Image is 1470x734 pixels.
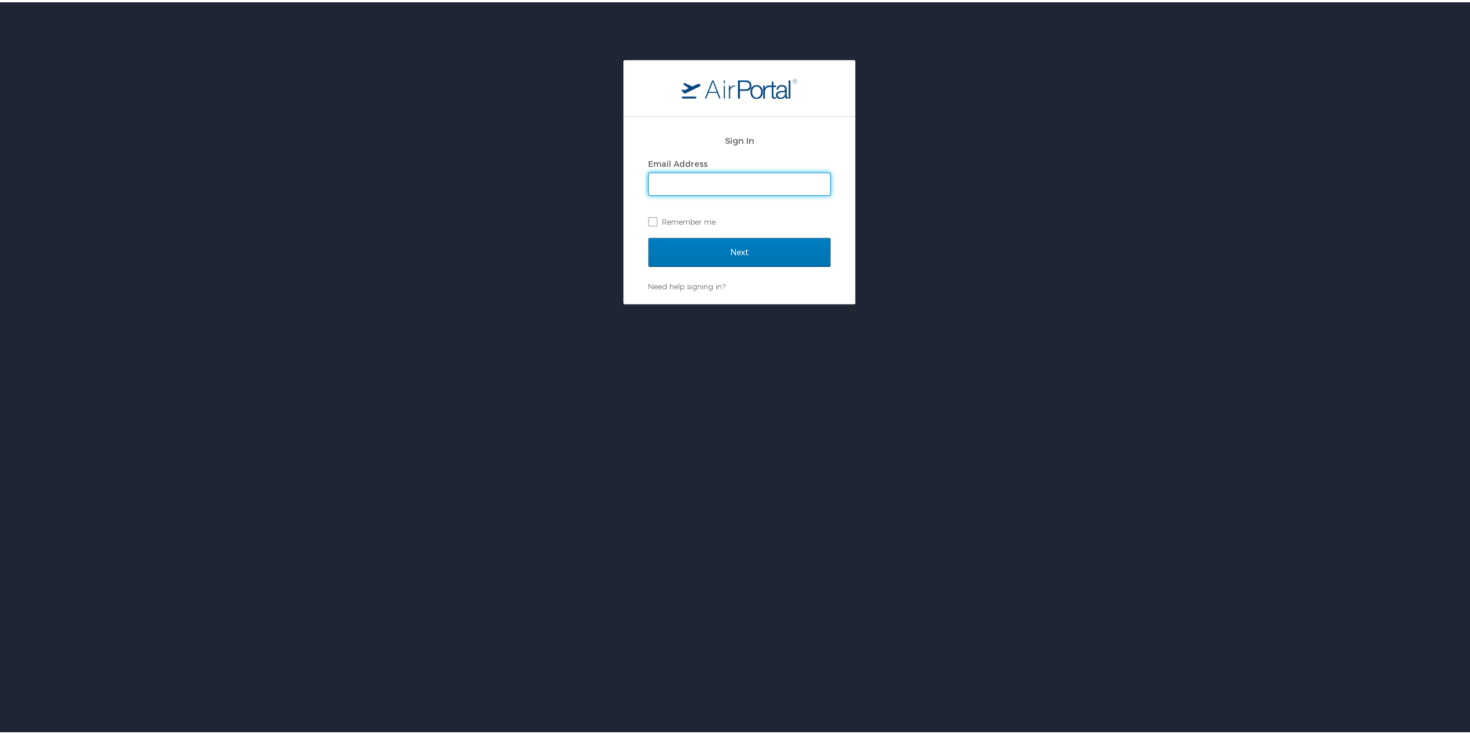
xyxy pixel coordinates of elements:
label: Remember me [648,211,831,228]
img: logo [682,76,797,96]
a: Need help signing in? [648,280,725,289]
input: Next [648,236,831,264]
h2: Sign In [648,132,831,145]
label: Email Address [648,157,708,166]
